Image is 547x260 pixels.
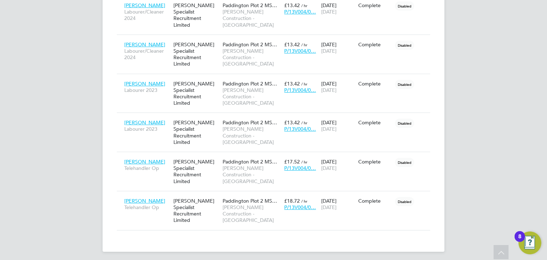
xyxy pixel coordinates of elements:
[358,198,392,204] div: Complete
[223,80,277,87] span: Paddington Plot 2 MS…
[223,204,281,224] span: [PERSON_NAME] Construction - [GEOGRAPHIC_DATA]
[223,9,281,28] span: [PERSON_NAME] Construction - [GEOGRAPHIC_DATA]
[395,197,414,206] span: Disabled
[321,204,337,210] span: [DATE]
[123,155,430,161] a: [PERSON_NAME]Telehandler Op[PERSON_NAME] Specialist Recruitment LimitedPaddington Plot 2 MS…[PERS...
[284,158,300,165] span: £17.52
[172,194,221,227] div: [PERSON_NAME] Specialist Recruitment Limited
[321,165,337,171] span: [DATE]
[284,119,300,126] span: £13.42
[358,119,392,126] div: Complete
[358,41,392,48] div: Complete
[518,236,521,246] div: 8
[321,48,337,54] span: [DATE]
[358,158,392,165] div: Complete
[395,119,414,128] span: Disabled
[124,198,165,204] span: [PERSON_NAME]
[123,115,430,121] a: [PERSON_NAME]Labourer 2023[PERSON_NAME] Specialist Recruitment LimitedPaddington Plot 2 MS…[PERSO...
[321,126,337,132] span: [DATE]
[123,194,430,200] a: [PERSON_NAME]Telehandler Op[PERSON_NAME] Specialist Recruitment LimitedPaddington Plot 2 MS…[PERS...
[284,2,300,9] span: £13.42
[284,41,300,48] span: £13.42
[319,194,356,214] div: [DATE]
[301,159,307,165] span: / hr
[172,116,221,149] div: [PERSON_NAME] Specialist Recruitment Limited
[223,126,281,145] span: [PERSON_NAME] Construction - [GEOGRAPHIC_DATA]
[124,80,165,87] span: [PERSON_NAME]
[284,87,316,93] span: P/13V004/0…
[395,41,414,50] span: Disabled
[284,204,316,210] span: P/13V004/0…
[301,42,307,47] span: / hr
[358,80,392,87] div: Complete
[124,2,165,9] span: [PERSON_NAME]
[395,1,414,11] span: Disabled
[172,77,221,110] div: [PERSON_NAME] Specialist Recruitment Limited
[124,9,170,21] span: Labourer/Cleaner 2024
[301,81,307,87] span: / hr
[301,3,307,8] span: / hr
[172,155,221,188] div: [PERSON_NAME] Specialist Recruitment Limited
[284,80,300,87] span: £13.42
[284,9,316,15] span: P/13V004/0…
[123,37,430,43] a: [PERSON_NAME]Labourer/Cleaner 2024[PERSON_NAME] Specialist Recruitment LimitedPaddington Plot 2 M...
[395,158,414,167] span: Disabled
[223,198,277,204] span: Paddington Plot 2 MS…
[124,158,165,165] span: [PERSON_NAME]
[223,87,281,106] span: [PERSON_NAME] Construction - [GEOGRAPHIC_DATA]
[123,77,430,83] a: [PERSON_NAME]Labourer 2023[PERSON_NAME] Specialist Recruitment LimitedPaddington Plot 2 MS…[PERSO...
[284,126,316,132] span: P/13V004/0…
[223,158,277,165] span: Paddington Plot 2 MS…
[519,232,541,254] button: Open Resource Center, 8 new notifications
[223,2,277,9] span: Paddington Plot 2 MS…
[223,41,277,48] span: Paddington Plot 2 MS…
[395,80,414,89] span: Disabled
[124,41,165,48] span: [PERSON_NAME]
[124,204,170,210] span: Telehandler Op
[284,198,300,204] span: £18.72
[319,77,356,97] div: [DATE]
[301,198,307,204] span: / hr
[124,87,170,93] span: Labourer 2023
[319,155,356,175] div: [DATE]
[124,165,170,171] span: Telehandler Op
[124,126,170,132] span: Labourer 2023
[223,119,277,126] span: Paddington Plot 2 MS…
[301,120,307,125] span: / hr
[223,48,281,67] span: [PERSON_NAME] Construction - [GEOGRAPHIC_DATA]
[284,165,316,171] span: P/13V004/0…
[124,48,170,61] span: Labourer/Cleaner 2024
[284,48,316,54] span: P/13V004/0…
[124,119,165,126] span: [PERSON_NAME]
[319,116,356,136] div: [DATE]
[321,9,337,15] span: [DATE]
[223,165,281,184] span: [PERSON_NAME] Construction - [GEOGRAPHIC_DATA]
[321,87,337,93] span: [DATE]
[358,2,392,9] div: Complete
[319,38,356,58] div: [DATE]
[172,38,221,71] div: [PERSON_NAME] Specialist Recruitment Limited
